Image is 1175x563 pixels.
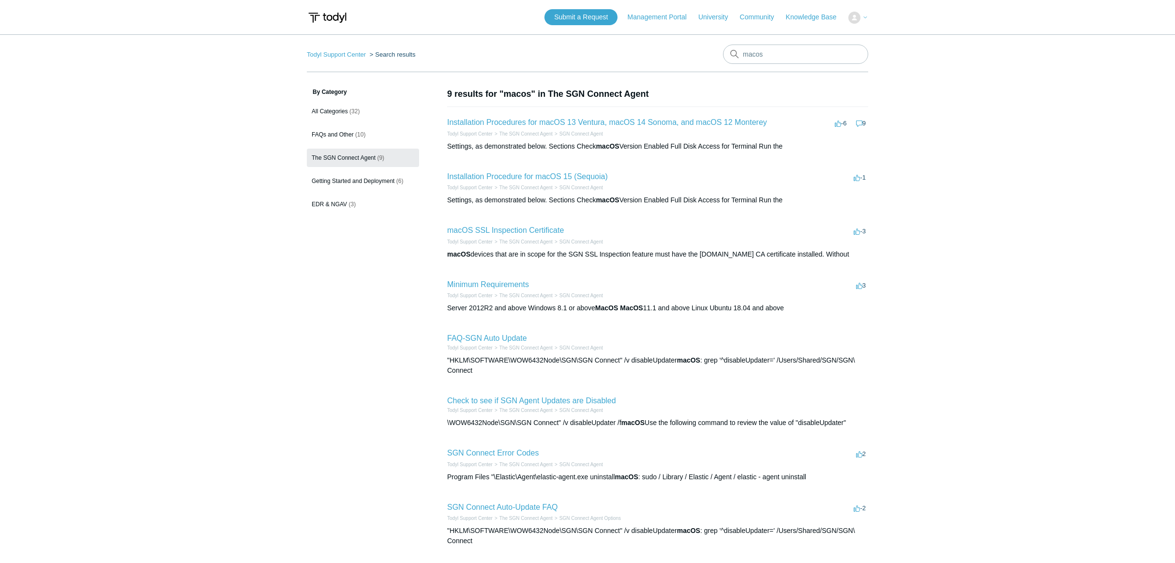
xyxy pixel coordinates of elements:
a: Check to see if SGN Agent Updates are Disabled [447,396,616,405]
div: Settings, as demonstrated below. Sections Check Version Enabled Full Disk Access for Terminal Run... [447,141,868,152]
a: The SGN Connect Agent [499,293,553,298]
a: SGN Connect Agent [559,408,603,413]
em: macOS [596,142,619,150]
li: Todyl Support Center [447,344,493,351]
li: Todyl Support Center [447,184,493,191]
li: SGN Connect Agent [553,344,603,351]
span: -6 [835,120,847,127]
h1: 9 results for "macos" in The SGN Connect Agent [447,88,868,101]
span: All Categories [312,108,348,115]
li: The SGN Connect Agent [493,344,553,351]
em: macOS [621,419,645,426]
span: (32) [349,108,360,115]
a: FAQ-SGN Auto Update [447,334,527,342]
span: Getting Started and Deployment [312,178,394,184]
div: Settings, as demonstrated below. Sections Check Version Enabled Full Disk Access for Terminal Run... [447,195,868,205]
a: SGN Connect Auto-Update FAQ [447,503,558,511]
a: Todyl Support Center [447,516,493,521]
a: Todyl Support Center [307,51,366,58]
div: devices that are in scope for the SGN SSL Inspection feature must have the [DOMAIN_NAME] CA certi... [447,249,868,259]
span: (10) [355,131,365,138]
span: FAQs and Other [312,131,354,138]
a: University [698,12,738,22]
a: Todyl Support Center [447,462,493,467]
a: All Categories (32) [307,102,419,121]
div: "HKLM\SOFTWARE\WOW6432Node\SGN\SGN Connect" /v disableUpdater : grep '^disableUpdater=' /Users/Sh... [447,526,868,546]
li: The SGN Connect Agent [493,292,553,299]
em: macOS [447,250,470,258]
li: SGN Connect Agent [553,407,603,414]
a: SGN Connect Agent Options [559,516,621,521]
div: "HKLM\SOFTWARE\WOW6432Node\SGN\SGN Connect" /v disableUpdater : grep '^disableUpdater=' /Users/Sh... [447,355,868,376]
em: MacOS [595,304,618,312]
div: Server 2012R2 and above Windows 8.1 or above 11.1 and above Linux Ubuntu 18.04 and above [447,303,868,313]
img: Todyl Support Center Help Center home page [307,9,348,27]
span: 3 [856,282,866,289]
span: 9 [856,120,866,127]
a: Todyl Support Center [447,239,493,244]
a: Todyl Support Center [447,293,493,298]
a: Knowledge Base [786,12,846,22]
li: SGN Connect Agent Options [553,515,621,522]
span: The SGN Connect Agent [312,154,376,161]
div: \WOW6432Node\SGN\SGN Connect" /v disableUpdater /f Use the following command to review the value ... [447,418,868,428]
input: Search [723,45,868,64]
a: Installation Procedure for macOS 15 (Sequoia) [447,172,608,181]
li: The SGN Connect Agent [493,515,553,522]
a: SGN Connect Agent [559,131,603,137]
a: SGN Connect Error Codes [447,449,539,457]
em: macOS [677,356,700,364]
li: The SGN Connect Agent [493,407,553,414]
a: The SGN Connect Agent [499,345,553,350]
li: The SGN Connect Agent [493,184,553,191]
li: SGN Connect Agent [553,184,603,191]
span: 2 [856,450,866,457]
a: Community [740,12,784,22]
span: -1 [854,174,866,181]
a: Installation Procedures for macOS 13 Ventura, macOS 14 Sonoma, and macOS 12 Monterey [447,118,767,126]
a: SGN Connect Agent [559,345,603,350]
a: The SGN Connect Agent [499,185,553,190]
em: macOS [677,527,700,534]
a: The SGN Connect Agent [499,516,553,521]
li: The SGN Connect Agent [493,461,553,468]
h3: By Category [307,88,419,96]
li: Todyl Support Center [447,515,493,522]
a: FAQs and Other (10) [307,125,419,144]
span: -3 [854,228,866,235]
a: SGN Connect Agent [559,462,603,467]
a: Todyl Support Center [447,131,493,137]
span: (6) [396,178,404,184]
span: -2 [854,504,866,512]
li: SGN Connect Agent [553,238,603,245]
a: SGN Connect Agent [559,293,603,298]
li: The SGN Connect Agent [493,238,553,245]
div: Program Files "\Elastic\Agent\elastic-agent.exe uninstall : sudo / Library / Elastic / Agent / el... [447,472,868,482]
a: macOS SSL Inspection Certificate [447,226,564,234]
li: Todyl Support Center [447,130,493,137]
a: Getting Started and Deployment (6) [307,172,419,190]
em: macOS [596,196,619,204]
li: The SGN Connect Agent [493,130,553,137]
a: The SGN Connect Agent [499,131,553,137]
li: SGN Connect Agent [553,292,603,299]
span: (9) [377,154,384,161]
em: macOS [615,473,638,481]
a: Todyl Support Center [447,408,493,413]
a: Todyl Support Center [447,185,493,190]
a: Management Portal [628,12,696,22]
span: EDR & NGAV [312,201,347,208]
a: Minimum Requirements [447,280,529,289]
a: Submit a Request [544,9,618,25]
li: Todyl Support Center [447,238,493,245]
a: The SGN Connect Agent [499,239,553,244]
a: SGN Connect Agent [559,239,603,244]
a: Todyl Support Center [447,345,493,350]
a: The SGN Connect Agent [499,408,553,413]
a: The SGN Connect Agent [499,462,553,467]
li: Todyl Support Center [447,461,493,468]
a: SGN Connect Agent [559,185,603,190]
a: EDR & NGAV (3) [307,195,419,213]
li: SGN Connect Agent [553,130,603,137]
span: (3) [348,201,356,208]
